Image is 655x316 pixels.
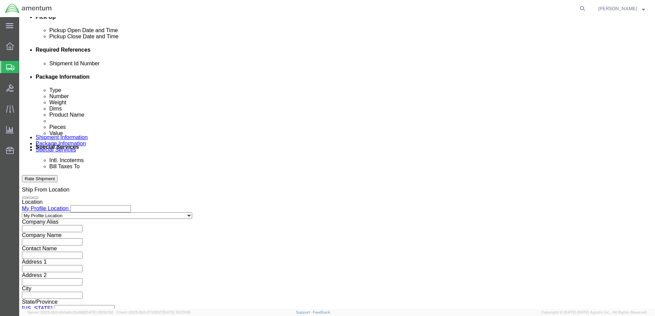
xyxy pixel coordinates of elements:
[5,3,52,14] img: logo
[598,4,645,13] button: [PERSON_NAME]
[27,310,113,314] span: Server: 2025.18.0-bb0e0c2bd68
[541,310,647,315] span: Copyright © [DATE]-[DATE] Agistix Inc., All Rights Reserved
[116,310,190,314] span: Client: 2025.18.0-27d3021
[598,5,637,12] span: Scott Meyers
[313,310,330,314] a: Feedback
[296,310,313,314] a: Support
[85,310,113,314] span: [DATE] 09:52:52
[163,310,190,314] span: [DATE] 10:20:09
[19,17,655,309] iframe: FS Legacy Container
